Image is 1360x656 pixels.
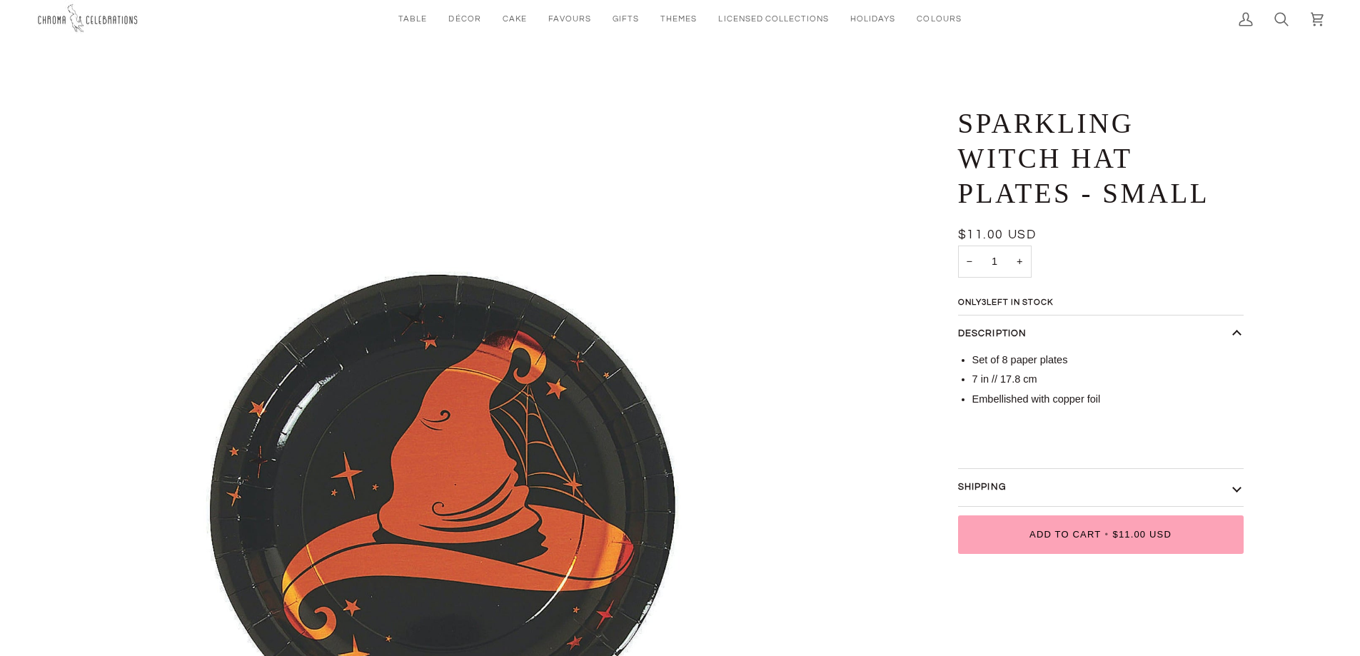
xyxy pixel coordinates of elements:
[660,13,697,25] span: Themes
[982,298,987,306] span: 3
[1112,529,1172,540] span: $11.00 USD
[958,246,981,278] button: Decrease quantity
[958,469,1244,506] button: Shipping
[850,13,895,25] span: Holidays
[972,392,1244,408] li: Embellished with copper foil
[972,353,1244,368] li: Set of 8 paper plates
[972,372,1244,388] li: 7 in // 17.8 cm
[613,13,639,25] span: Gifts
[548,13,591,25] span: Favours
[958,316,1244,353] button: Description
[1029,529,1101,540] span: Add to Cart
[958,106,1233,211] h1: Sparkling Witch Hat Plates - Small
[1008,246,1031,278] button: Increase quantity
[958,228,1037,241] span: $11.00 USD
[503,13,527,25] span: Cake
[958,298,1060,307] span: Only left in stock
[1101,529,1112,540] span: •
[398,13,427,25] span: Table
[958,515,1244,554] button: Add to Cart
[917,13,961,25] span: Colours
[958,246,1032,278] input: Quantity
[718,13,829,25] span: Licensed Collections
[448,13,480,25] span: Décor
